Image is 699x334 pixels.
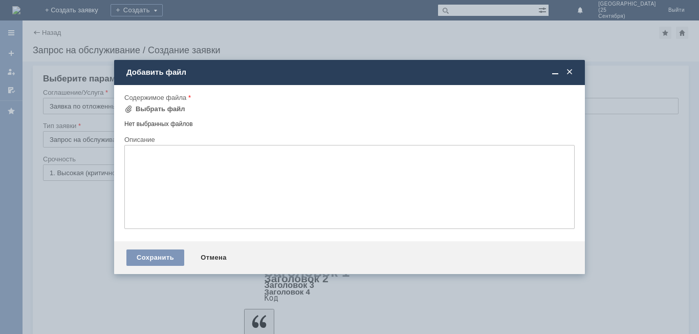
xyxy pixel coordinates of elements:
[136,105,185,113] div: Выбрать файл
[550,68,560,77] span: Свернуть (Ctrl + M)
[124,136,573,143] div: Описание
[4,4,149,20] div: Добрый вечер! Прошу удалить отложенные чеки во вложении.
[126,68,575,77] div: Добавить файл
[124,116,575,128] div: Нет выбранных файлов
[564,68,575,77] span: Закрыть
[124,94,573,101] div: Содержимое файла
